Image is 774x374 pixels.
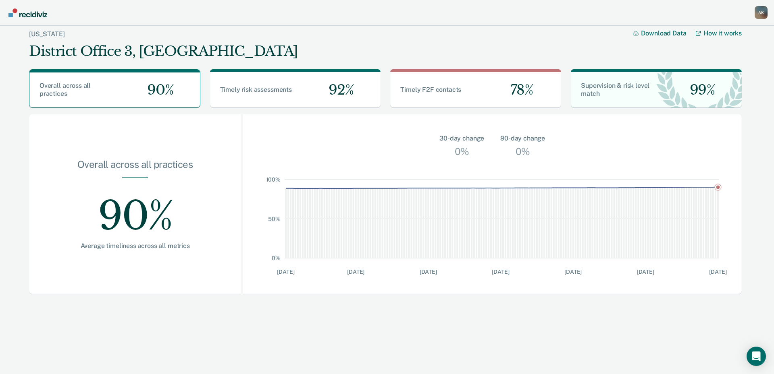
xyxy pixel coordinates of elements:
[29,30,64,38] a: [US_STATE]
[55,242,215,250] div: Average timeliness across all metrics
[439,134,484,143] div: 30-day change
[55,159,215,177] div: Overall across all practices
[581,82,649,97] span: Supervision & risk level match
[420,269,437,275] text: [DATE]
[514,143,532,159] div: 0%
[400,86,461,93] span: Timely F2F contacts
[347,269,364,275] text: [DATE]
[564,269,582,275] text: [DATE]
[8,8,47,17] img: Recidiviz
[755,6,768,19] div: A K
[40,82,91,97] span: Overall across all practices
[277,269,295,275] text: [DATE]
[322,82,354,98] span: 92%
[504,82,533,98] span: 78%
[500,134,545,143] div: 90-day change
[683,82,715,98] span: 99%
[29,43,298,60] div: District Office 3, [GEOGRAPHIC_DATA]
[755,6,768,19] button: Profile dropdown button
[747,347,766,366] div: Open Intercom Messenger
[637,269,654,275] text: [DATE]
[633,29,696,37] button: Download Data
[220,86,292,93] span: Timely risk assessments
[696,29,742,37] a: How it works
[55,178,215,242] div: 90%
[141,82,173,98] span: 90%
[453,143,471,159] div: 0%
[492,269,510,275] text: [DATE]
[709,269,727,275] text: [DATE]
